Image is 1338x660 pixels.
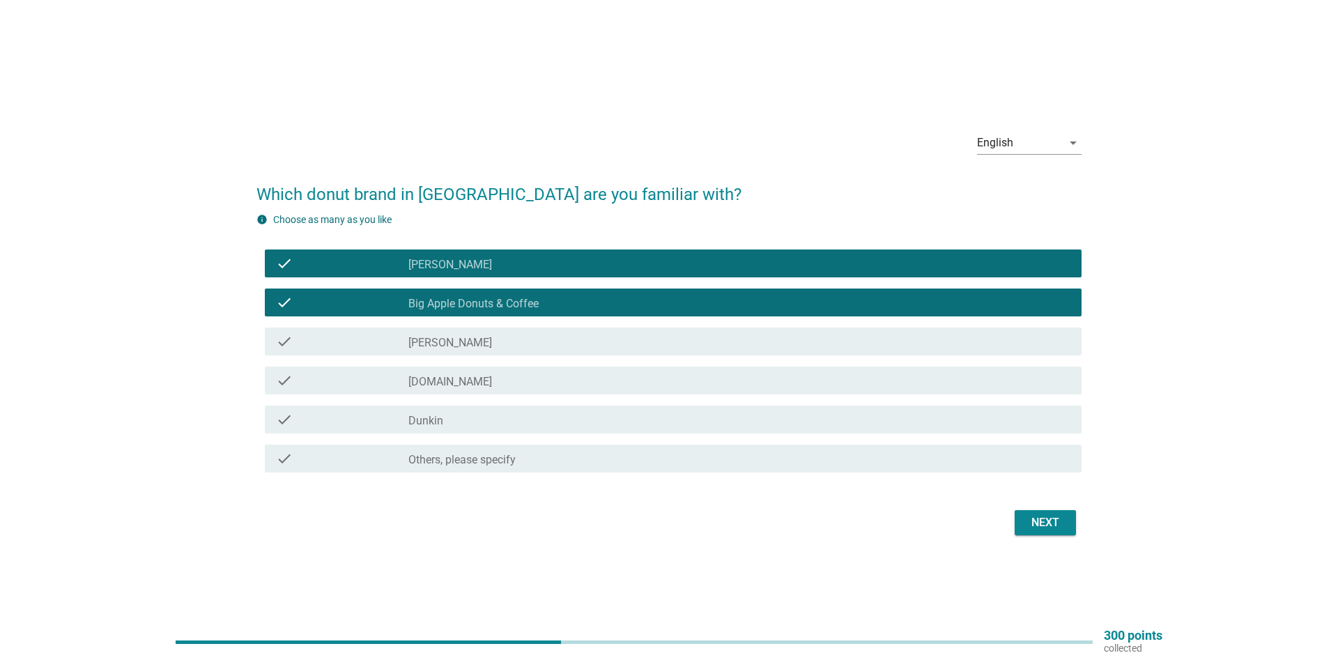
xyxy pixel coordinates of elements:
[408,297,539,311] label: Big Apple Donuts & Coffee
[977,137,1013,149] div: English
[408,336,492,350] label: [PERSON_NAME]
[276,411,293,428] i: check
[1026,514,1065,531] div: Next
[276,372,293,389] i: check
[1015,510,1076,535] button: Next
[408,414,443,428] label: Dunkin
[276,333,293,350] i: check
[408,258,492,272] label: [PERSON_NAME]
[1104,642,1162,654] p: collected
[276,294,293,311] i: check
[273,214,392,225] label: Choose as many as you like
[276,450,293,467] i: check
[408,453,516,467] label: Others, please specify
[408,375,492,389] label: [DOMAIN_NAME]
[1104,629,1162,642] p: 300 points
[256,214,268,225] i: info
[256,168,1082,207] h2: Which donut brand in [GEOGRAPHIC_DATA] are you familiar with?
[1065,135,1082,151] i: arrow_drop_down
[276,255,293,272] i: check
